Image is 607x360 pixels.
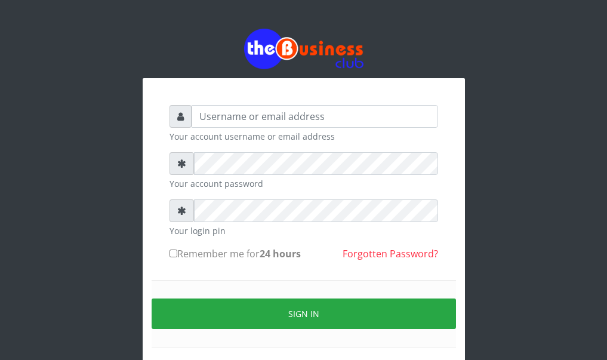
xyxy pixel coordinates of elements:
[260,247,301,260] b: 24 hours
[170,250,177,257] input: Remember me for24 hours
[170,130,438,143] small: Your account username or email address
[170,224,438,237] small: Your login pin
[343,247,438,260] a: Forgotten Password?
[170,247,301,261] label: Remember me for
[152,299,456,329] button: Sign in
[170,177,438,190] small: Your account password
[192,105,438,128] input: Username or email address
